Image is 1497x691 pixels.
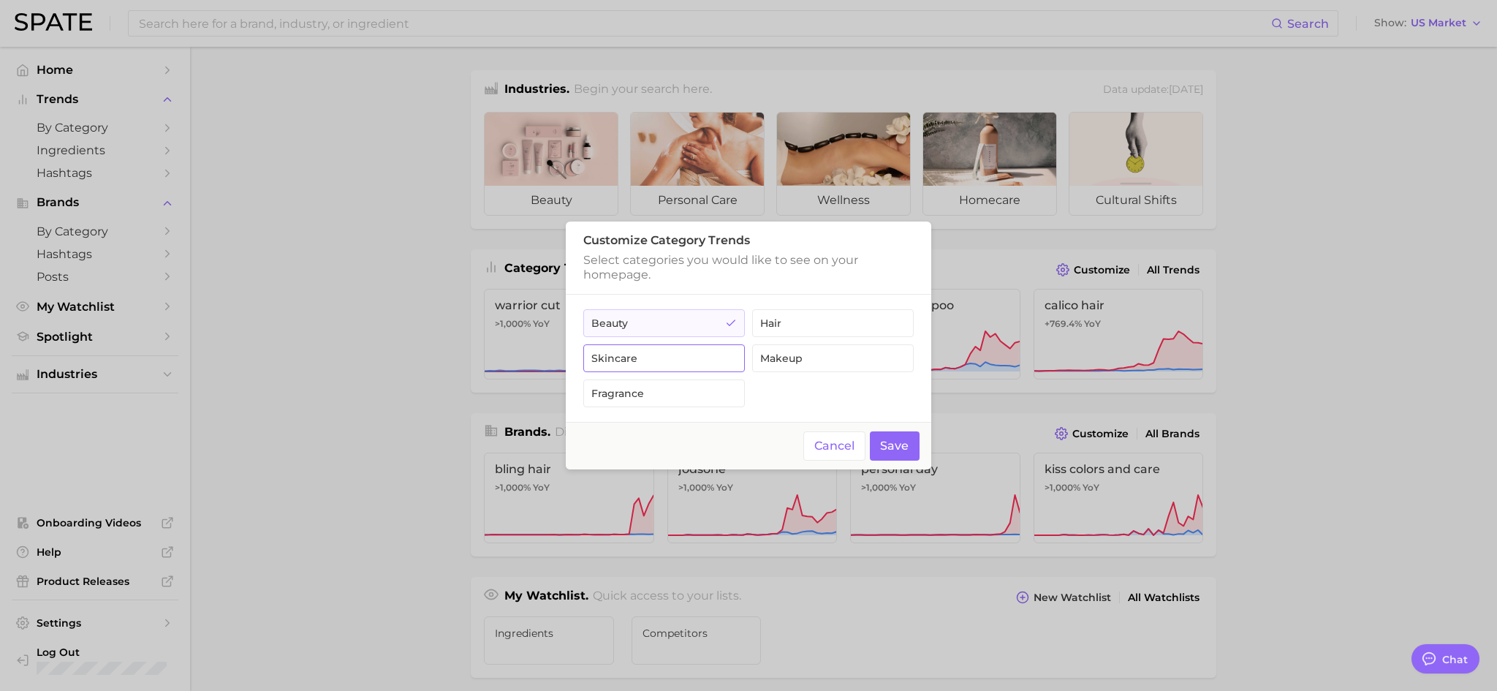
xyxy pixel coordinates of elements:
[583,233,914,247] h2: Customize category trends
[583,380,745,407] button: fragrance
[752,309,914,337] button: hair
[752,344,914,372] button: makeup
[583,309,745,337] button: beauty
[583,344,745,372] button: skincare
[870,431,920,461] button: Save
[583,253,914,282] p: Select categories you would like to see on your homepage.
[803,431,865,461] button: Cancel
